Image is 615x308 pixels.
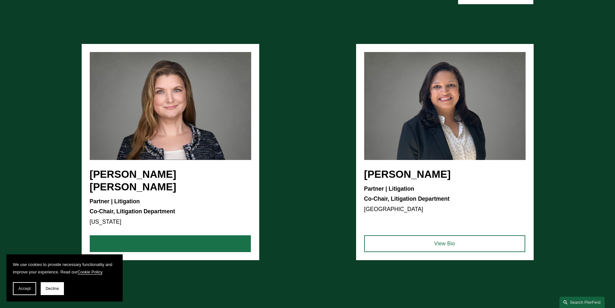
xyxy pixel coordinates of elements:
button: Decline [41,282,64,295]
a: View Bio [90,235,251,252]
section: Cookie banner [6,254,123,302]
span: Accept [18,286,31,291]
span: Decline [46,286,59,291]
a: View Bio [364,235,525,252]
a: Search this site [559,297,605,308]
button: Accept [13,282,36,295]
p: We use cookies to provide necessary functionality and improve your experience. Read our . [13,261,116,276]
a: Cookie Policy [77,270,102,274]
